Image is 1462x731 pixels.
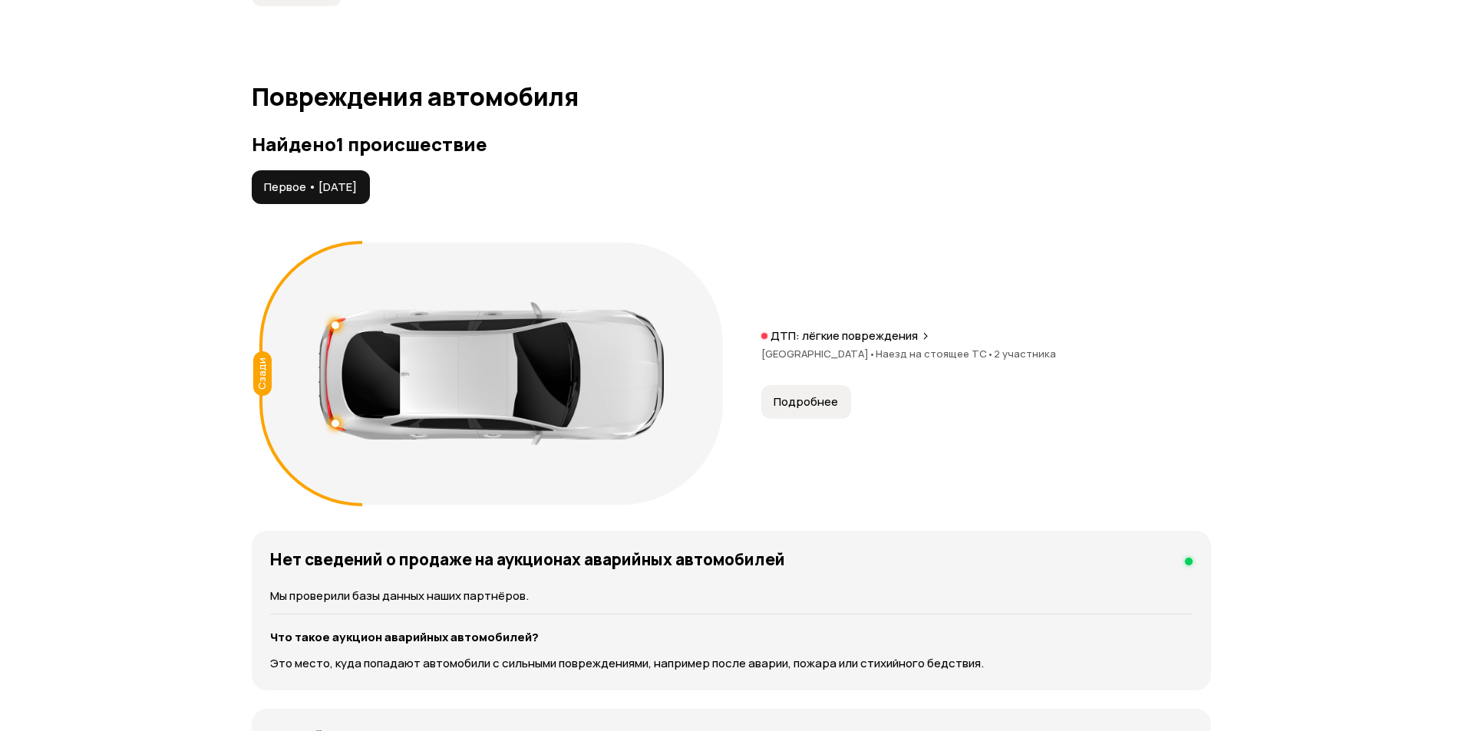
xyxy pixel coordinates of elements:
[771,328,918,344] p: ДТП: лёгкие повреждения
[252,133,1211,155] h3: Найдено 1 происшествие
[270,655,1193,672] p: Это место, куда попадают автомобили с сильными повреждениями, например после аварии, пожара или с...
[264,179,357,195] span: Первое • [DATE]
[869,347,876,361] span: •
[761,347,876,361] span: [GEOGRAPHIC_DATA]
[270,549,785,569] h4: Нет сведений о продаже на аукционах аварийных автомобилей
[252,83,1211,110] h1: Повреждения автомобиля
[270,629,539,645] strong: Что такое аукцион аварийных автомобилей?
[987,347,994,361] span: •
[253,351,272,396] div: Сзади
[761,385,851,419] button: Подробнее
[252,170,370,204] button: Первое • [DATE]
[774,394,838,410] span: Подробнее
[994,347,1056,361] span: 2 участника
[876,347,994,361] span: Наезд на стоящее ТС
[270,588,1193,604] p: Мы проверили базы данных наших партнёров.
